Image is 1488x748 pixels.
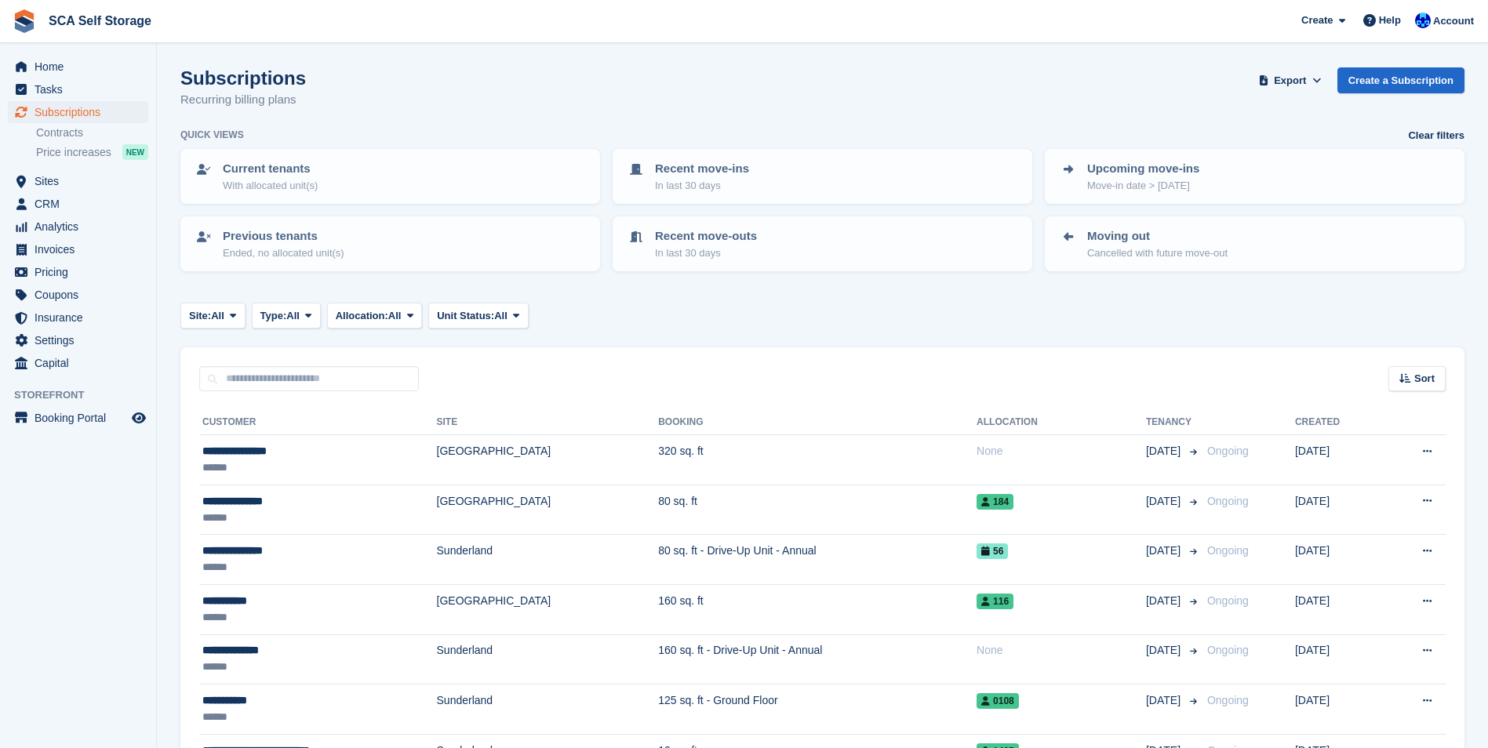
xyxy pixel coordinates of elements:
[327,303,423,329] button: Allocation: All
[1295,634,1382,684] td: [DATE]
[13,9,36,33] img: stora-icon-8386f47178a22dfd0bd8f6a31ec36ba5ce8667c1dd55bd0f319d3a0aa187defe.svg
[180,91,306,109] p: Recurring billing plans
[658,435,977,485] td: 320 sq. ft
[1087,178,1199,194] p: Move-in date > [DATE]
[1087,227,1228,245] p: Moving out
[35,216,129,238] span: Analytics
[260,308,287,324] span: Type:
[1295,435,1382,485] td: [DATE]
[8,216,148,238] a: menu
[1207,544,1249,557] span: Ongoing
[8,261,148,283] a: menu
[1337,67,1464,93] a: Create a Subscription
[36,125,148,140] a: Contracts
[437,684,659,735] td: Sunderland
[211,308,224,324] span: All
[977,543,1008,559] span: 56
[1146,443,1184,459] span: [DATE]
[658,584,977,634] td: 160 sq. ft
[35,170,129,192] span: Sites
[8,78,148,100] a: menu
[655,178,749,194] p: In last 30 days
[614,151,1031,202] a: Recent move-ins In last 30 days
[494,308,508,324] span: All
[35,193,129,215] span: CRM
[1146,593,1184,609] span: [DATE]
[977,693,1019,709] span: 0108
[8,284,148,306] a: menu
[437,485,659,535] td: [GEOGRAPHIC_DATA]
[8,101,148,123] a: menu
[36,143,148,161] a: Price increases NEW
[180,128,244,142] h6: Quick views
[977,494,1013,510] span: 184
[658,634,977,684] td: 160 sq. ft - Drive-Up Unit - Annual
[658,410,977,435] th: Booking
[1146,493,1184,510] span: [DATE]
[1295,584,1382,634] td: [DATE]
[1295,410,1382,435] th: Created
[1408,128,1464,143] a: Clear filters
[36,145,111,160] span: Price increases
[35,284,129,306] span: Coupons
[655,227,757,245] p: Recent move-outs
[1087,160,1199,178] p: Upcoming move-ins
[182,218,598,270] a: Previous tenants Ended, no allocated unit(s)
[8,352,148,374] a: menu
[437,634,659,684] td: Sunderland
[8,193,148,215] a: menu
[42,8,158,34] a: SCA Self Storage
[122,144,148,160] div: NEW
[1087,245,1228,261] p: Cancelled with future move-out
[1274,73,1306,89] span: Export
[1146,692,1184,709] span: [DATE]
[182,151,598,202] a: Current tenants With allocated unit(s)
[655,160,749,178] p: Recent move-ins
[1146,642,1184,659] span: [DATE]
[437,435,659,485] td: [GEOGRAPHIC_DATA]
[8,238,148,260] a: menu
[388,308,402,324] span: All
[35,78,129,100] span: Tasks
[977,410,1146,435] th: Allocation
[1415,13,1431,28] img: Kelly Neesham
[1379,13,1401,28] span: Help
[223,160,318,178] p: Current tenants
[658,535,977,585] td: 80 sq. ft - Drive-Up Unit - Annual
[8,329,148,351] a: menu
[658,684,977,735] td: 125 sq. ft - Ground Floor
[14,387,156,403] span: Storefront
[189,308,211,324] span: Site:
[1207,495,1249,507] span: Ongoing
[223,227,344,245] p: Previous tenants
[223,245,344,261] p: Ended, no allocated unit(s)
[8,56,148,78] a: menu
[428,303,528,329] button: Unit Status: All
[437,308,494,324] span: Unit Status:
[1295,535,1382,585] td: [DATE]
[655,245,757,261] p: In last 30 days
[1046,151,1463,202] a: Upcoming move-ins Move-in date > [DATE]
[35,307,129,329] span: Insurance
[35,238,129,260] span: Invoices
[1295,485,1382,535] td: [DATE]
[129,408,148,427] a: Preview store
[614,218,1031,270] a: Recent move-outs In last 30 days
[977,443,1146,459] div: None
[336,308,388,324] span: Allocation:
[223,178,318,194] p: With allocated unit(s)
[8,407,148,429] a: menu
[977,642,1146,659] div: None
[35,352,129,374] span: Capital
[1295,684,1382,735] td: [DATE]
[977,594,1013,609] span: 116
[35,407,129,429] span: Booking Portal
[35,101,129,123] span: Subscriptions
[1207,445,1249,457] span: Ongoing
[286,308,300,324] span: All
[1207,644,1249,656] span: Ongoing
[1146,543,1184,559] span: [DATE]
[252,303,321,329] button: Type: All
[35,56,129,78] span: Home
[1207,594,1249,607] span: Ongoing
